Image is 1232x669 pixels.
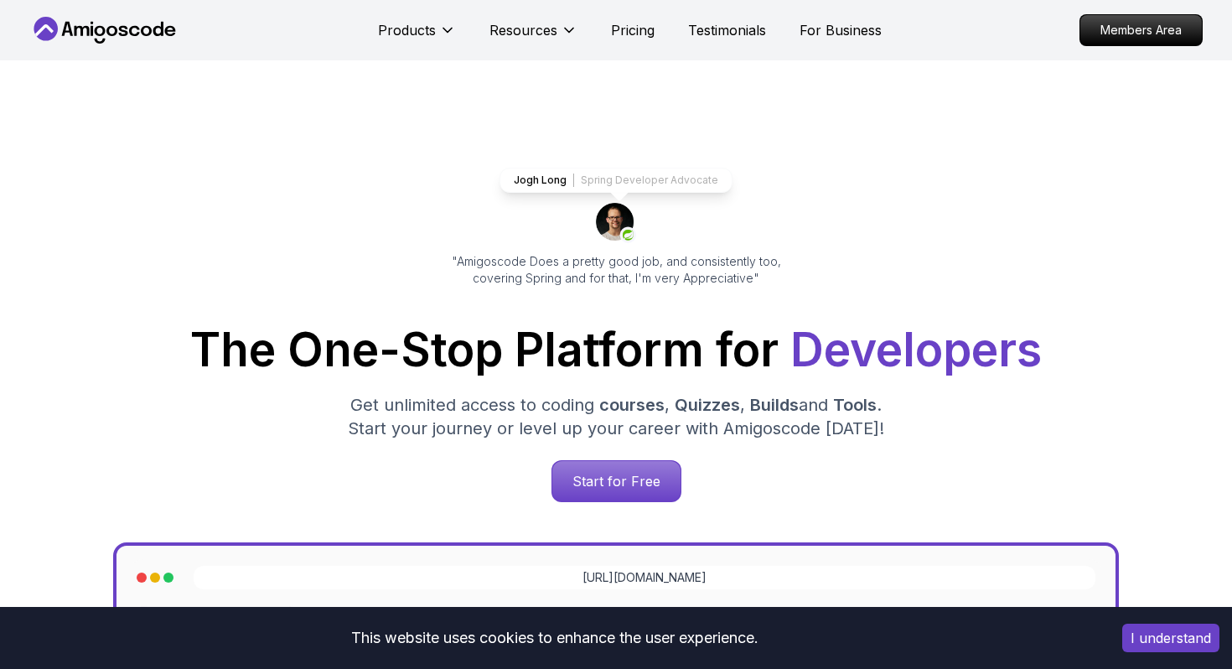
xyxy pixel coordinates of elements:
span: Tools [833,395,877,415]
a: Members Area [1079,14,1203,46]
span: Quizzes [675,395,740,415]
a: Start for Free [551,460,681,502]
div: This website uses cookies to enhance the user experience. [13,620,1097,656]
p: Get unlimited access to coding , , and . Start your journey or level up your career with Amigosco... [334,393,898,440]
p: Resources [489,20,557,40]
img: josh long [596,203,636,243]
a: Pricing [611,20,655,40]
p: Members Area [1080,15,1202,45]
button: Resources [489,20,577,54]
span: Builds [750,395,799,415]
button: Products [378,20,456,54]
h1: The One-Stop Platform for [43,327,1189,373]
p: Products [378,20,436,40]
a: Testimonials [688,20,766,40]
iframe: chat widget [1128,564,1232,644]
a: [URL][DOMAIN_NAME] [582,569,707,586]
span: courses [599,395,665,415]
span: Developers [790,322,1042,377]
p: Spring Developer Advocate [581,174,718,187]
p: Jogh Long [514,174,567,187]
p: "Amigoscode Does a pretty good job, and consistently too, covering Spring and for that, I'm very ... [428,253,804,287]
a: For Business [800,20,882,40]
button: Accept cookies [1122,624,1219,652]
p: Start for Free [552,461,681,501]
